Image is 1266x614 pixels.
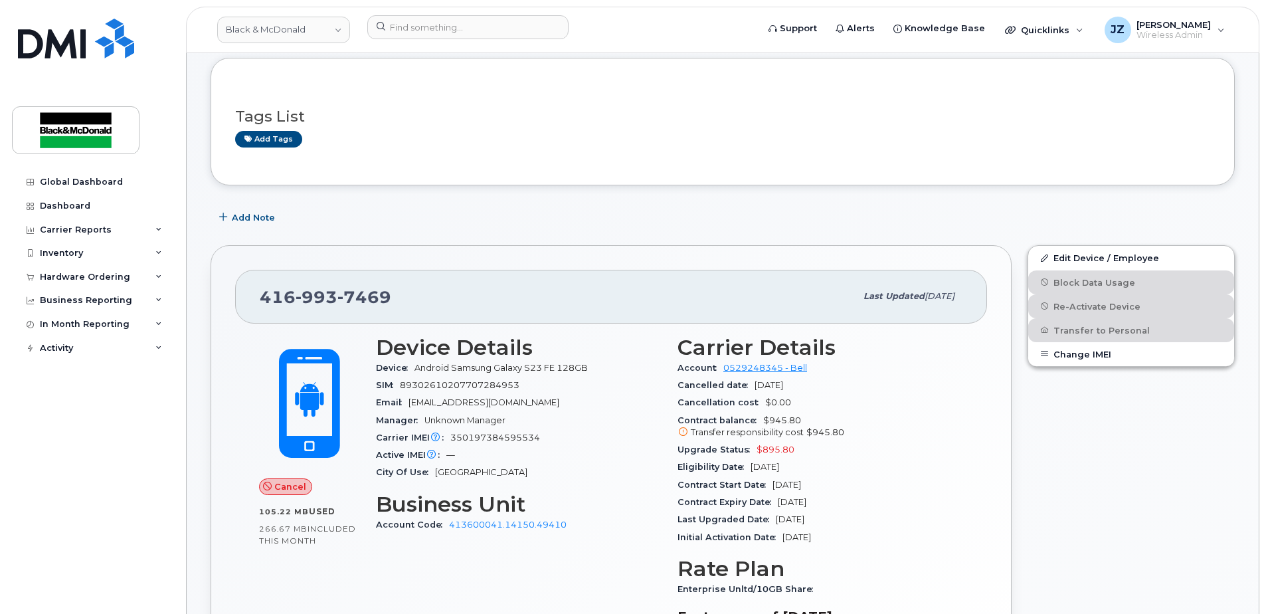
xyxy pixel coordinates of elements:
[414,363,588,373] span: Android Samsung Galaxy S23 FE 128GB
[826,15,884,42] a: Alerts
[296,287,337,307] span: 993
[450,433,540,443] span: 350197384595534
[678,532,782,542] span: Initial Activation Date
[337,287,391,307] span: 7469
[1028,342,1234,366] button: Change IMEI
[1136,19,1211,30] span: [PERSON_NAME]
[211,205,286,229] button: Add Note
[1028,318,1234,342] button: Transfer to Personal
[996,17,1093,43] div: Quicklinks
[259,524,356,546] span: included this month
[678,415,963,439] span: $945.80
[446,450,455,460] span: —
[309,506,335,516] span: used
[691,427,804,437] span: Transfer responsibility cost
[765,397,791,407] span: $0.00
[678,557,963,581] h3: Rate Plan
[678,514,776,524] span: Last Upgraded Date
[678,480,772,490] span: Contract Start Date
[376,415,424,425] span: Manager
[678,445,757,455] span: Upgrade Status
[678,584,820,594] span: Enterprise Unltd/10GB Share
[755,380,783,390] span: [DATE]
[449,520,567,530] a: 413600041.14150.49410
[678,415,763,425] span: Contract balance
[776,514,804,524] span: [DATE]
[376,520,449,530] span: Account Code
[772,480,801,490] span: [DATE]
[678,462,751,472] span: Eligibility Date
[376,336,662,359] h3: Device Details
[376,363,414,373] span: Device
[780,22,817,35] span: Support
[1028,270,1234,294] button: Block Data Usage
[757,445,794,455] span: $895.80
[723,363,807,373] a: 0529248345 - Bell
[435,467,527,477] span: [GEOGRAPHIC_DATA]
[847,22,875,35] span: Alerts
[863,291,925,301] span: Last updated
[376,433,450,443] span: Carrier IMEI
[260,287,391,307] span: 416
[1028,246,1234,270] a: Edit Device / Employee
[778,497,806,507] span: [DATE]
[367,15,569,39] input: Find something...
[806,427,844,437] span: $945.80
[259,507,309,516] span: 105.22 MB
[1111,22,1125,38] span: JZ
[678,336,963,359] h3: Carrier Details
[782,532,811,542] span: [DATE]
[376,450,446,460] span: Active IMEI
[925,291,954,301] span: [DATE]
[1053,301,1140,311] span: Re-Activate Device
[232,211,275,224] span: Add Note
[751,462,779,472] span: [DATE]
[759,15,826,42] a: Support
[376,380,400,390] span: SIM
[376,492,662,516] h3: Business Unit
[678,363,723,373] span: Account
[235,131,302,148] a: Add tags
[1136,30,1211,41] span: Wireless Admin
[217,17,350,43] a: Black & McDonald
[1028,294,1234,318] button: Re-Activate Device
[678,397,765,407] span: Cancellation cost
[400,380,519,390] span: 89302610207707284953
[884,15,994,42] a: Knowledge Base
[376,397,408,407] span: Email
[678,380,755,390] span: Cancelled date
[1095,17,1234,43] div: Jack Zhou
[1021,25,1069,35] span: Quicklinks
[259,524,308,534] span: 266.67 MB
[235,108,1210,125] h3: Tags List
[678,497,778,507] span: Contract Expiry Date
[376,467,435,477] span: City Of Use
[424,415,505,425] span: Unknown Manager
[274,480,306,493] span: Cancel
[905,22,985,35] span: Knowledge Base
[408,397,559,407] span: [EMAIL_ADDRESS][DOMAIN_NAME]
